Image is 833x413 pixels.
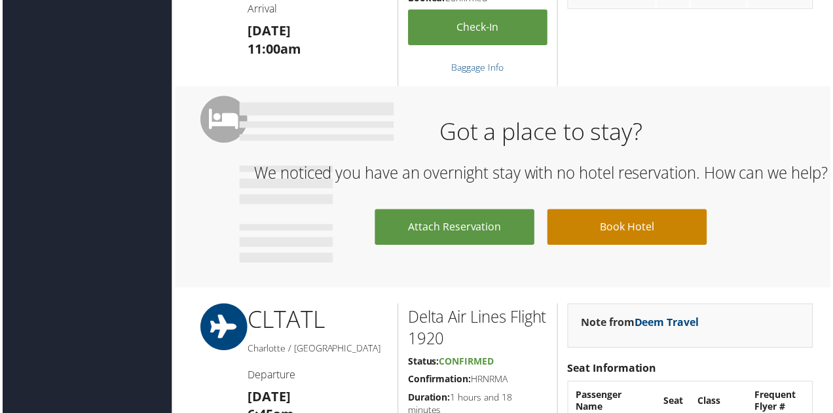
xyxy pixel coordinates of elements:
[247,305,388,338] h1: CLT ATL
[247,344,388,357] h5: Charlotte / [GEOGRAPHIC_DATA]
[408,374,472,387] strong: Confirmation:
[408,308,548,351] h2: Delta Air Lines Flight 1920
[375,210,535,246] a: Attach Reservation
[408,374,548,387] h5: HRNRMA
[247,40,301,58] strong: 11:00am
[247,369,388,384] h4: Departure
[408,9,548,45] a: Check-in
[548,210,709,246] a: Book Hotel
[582,317,701,331] strong: Note from
[408,357,439,369] strong: Status:
[247,389,290,407] strong: [DATE]
[439,357,494,369] span: Confirmed
[247,1,388,16] h4: Arrival
[568,363,658,377] strong: Seat Information
[408,393,451,405] strong: Duration:
[636,317,701,331] a: Deem Travel
[452,61,504,73] a: Baggage Info
[247,22,290,39] strong: [DATE]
